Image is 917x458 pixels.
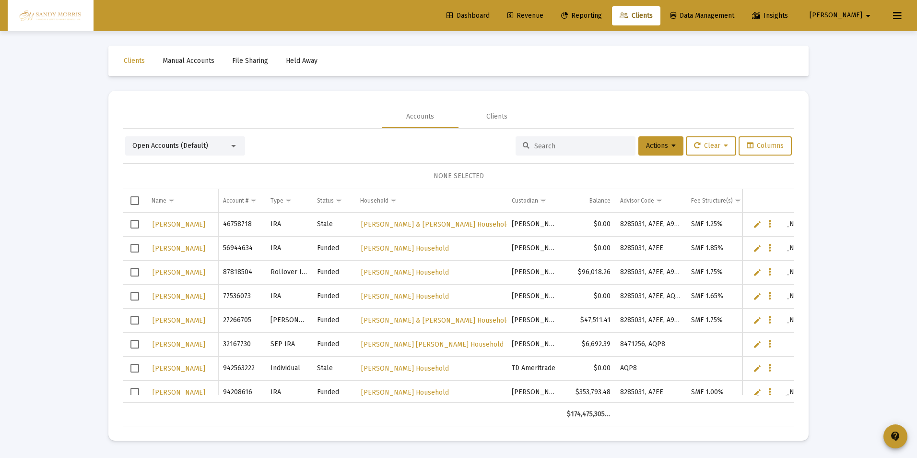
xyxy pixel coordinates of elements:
[250,197,257,204] span: Show filter options for column 'Account #'
[155,51,222,71] a: Manual Accounts
[218,236,265,260] td: 56944634
[810,12,862,20] span: [PERSON_NAME]
[686,284,752,308] td: SMF 1.65%
[567,410,611,419] div: $174,475,305.37
[486,112,507,121] div: Clients
[615,308,686,332] td: 8285031, A7EE, A9MO
[615,236,686,260] td: 8285031, A7EE
[540,197,547,204] span: Show filter options for column 'Custodian'
[130,364,139,373] div: Select row
[361,220,510,229] span: [PERSON_NAME] & [PERSON_NAME] Household
[317,291,351,301] div: Funded
[266,236,312,260] td: IRA
[152,337,206,351] a: [PERSON_NAME]
[360,289,450,303] a: [PERSON_NAME] Household
[406,112,434,121] div: Accounts
[562,284,615,308] td: $0.00
[562,189,615,212] td: Column Balance
[753,316,762,325] a: Edit
[507,260,562,284] td: [PERSON_NAME]
[116,51,153,71] a: Clients
[335,197,342,204] span: Show filter options for column 'Status'
[670,12,734,20] span: Data Management
[130,292,139,301] div: Select row
[317,363,351,373] div: Stale
[153,220,205,229] span: [PERSON_NAME]
[130,244,139,253] div: Select row
[152,241,206,255] a: [PERSON_NAME]
[152,265,206,279] a: [PERSON_NAME]
[130,171,787,181] div: NONE SELECTED
[752,284,834,308] td: [PERSON_NAME] Inherited Accounts
[124,57,145,65] span: Clients
[361,244,449,253] span: [PERSON_NAME] Household
[317,243,351,253] div: Funded
[153,244,205,253] span: [PERSON_NAME]
[317,267,351,277] div: Funded
[747,142,784,150] span: Columns
[130,268,139,277] div: Select row
[500,6,551,25] a: Revenue
[862,6,874,25] mat-icon: arrow_drop_down
[691,197,733,205] div: Fee Structure(s)
[360,217,511,231] a: [PERSON_NAME] & [PERSON_NAME] Household
[752,213,834,237] td: [PERSON_NAME] Inherited Accounts
[663,6,742,25] a: Data Management
[753,220,762,229] a: Edit
[447,12,490,20] span: Dashboard
[152,289,206,303] a: [PERSON_NAME]
[130,388,139,397] div: Select row
[615,213,686,237] td: 8285031, A7EE, A9MO
[507,12,543,20] span: Revenue
[317,387,351,397] div: Funded
[152,362,206,375] a: [PERSON_NAME]
[266,213,312,237] td: IRA
[612,6,660,25] a: Clients
[266,356,312,380] td: Individual
[615,260,686,284] td: 8285031, A7EE, A9MO
[285,197,292,204] span: Show filter options for column 'Type'
[890,431,901,442] mat-icon: contact_support
[744,6,796,25] a: Insights
[562,356,615,380] td: $0.00
[686,308,752,332] td: SMF 1.75%
[752,236,834,260] td: [PERSON_NAME] Inherited Accounts
[390,197,397,204] span: Show filter options for column 'Household'
[752,12,788,20] span: Insights
[507,236,562,260] td: [PERSON_NAME]
[153,364,205,373] span: [PERSON_NAME]
[361,364,449,373] span: [PERSON_NAME] Household
[286,57,317,65] span: Held Away
[360,362,450,375] a: [PERSON_NAME] Household
[615,332,686,356] td: 8471256, AQP8
[130,340,139,349] div: Select row
[218,356,265,380] td: 942563222
[153,316,205,325] span: [PERSON_NAME]
[507,284,562,308] td: [PERSON_NAME]
[620,12,653,20] span: Clients
[638,136,683,156] button: Actions
[507,332,562,356] td: [PERSON_NAME]
[218,332,265,356] td: 32167730
[753,388,762,397] a: Edit
[615,284,686,308] td: 8285031, A7EE, AQP8
[218,380,265,404] td: 94208616
[153,340,205,349] span: [PERSON_NAME]
[553,6,610,25] a: Reporting
[562,260,615,284] td: $96,018.26
[224,51,276,71] a: File Sharing
[218,308,265,332] td: 27266705
[360,313,511,327] a: [PERSON_NAME] & [PERSON_NAME] Household
[317,219,351,229] div: Stale
[123,189,794,426] div: Data grid
[686,236,752,260] td: SMF 1.85%
[753,340,762,349] a: Edit
[355,189,507,212] td: Column Household
[589,197,611,205] div: Balance
[15,6,86,25] img: Dashboard
[686,380,752,404] td: SMF 1.00%
[615,356,686,380] td: AQP8
[507,308,562,332] td: [PERSON_NAME]
[152,197,166,205] div: Name
[620,197,654,205] div: Advisor Code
